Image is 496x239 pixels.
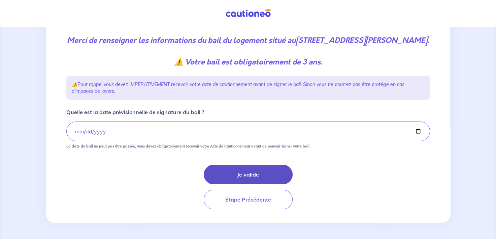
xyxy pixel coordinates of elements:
p: Quelle est la date prévisionnelle de signature du bail ? [66,108,204,116]
button: Je valide [204,165,293,184]
strong: ⚠️ Votre bail est obligatoirement de 3 ans. [174,57,322,67]
input: contract-date-placeholder [66,122,430,141]
em: Pour rappel vous devez IMPÉRATIVEMENT recevoir votre acte de cautionnement avant de signer le bai... [72,81,404,94]
strong: La date de bail ne peut pas être passée, vous devez obligatoirement recevoir votre Acte de Cautio... [66,144,310,149]
strong: [STREET_ADDRESS][PERSON_NAME] [296,35,427,46]
p: ⚠️ [72,81,425,95]
img: Cautioneo [223,9,273,18]
em: Merci de renseigner les informations du bail du logement situé au . [67,35,429,67]
button: Étape Précédente [204,190,293,209]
